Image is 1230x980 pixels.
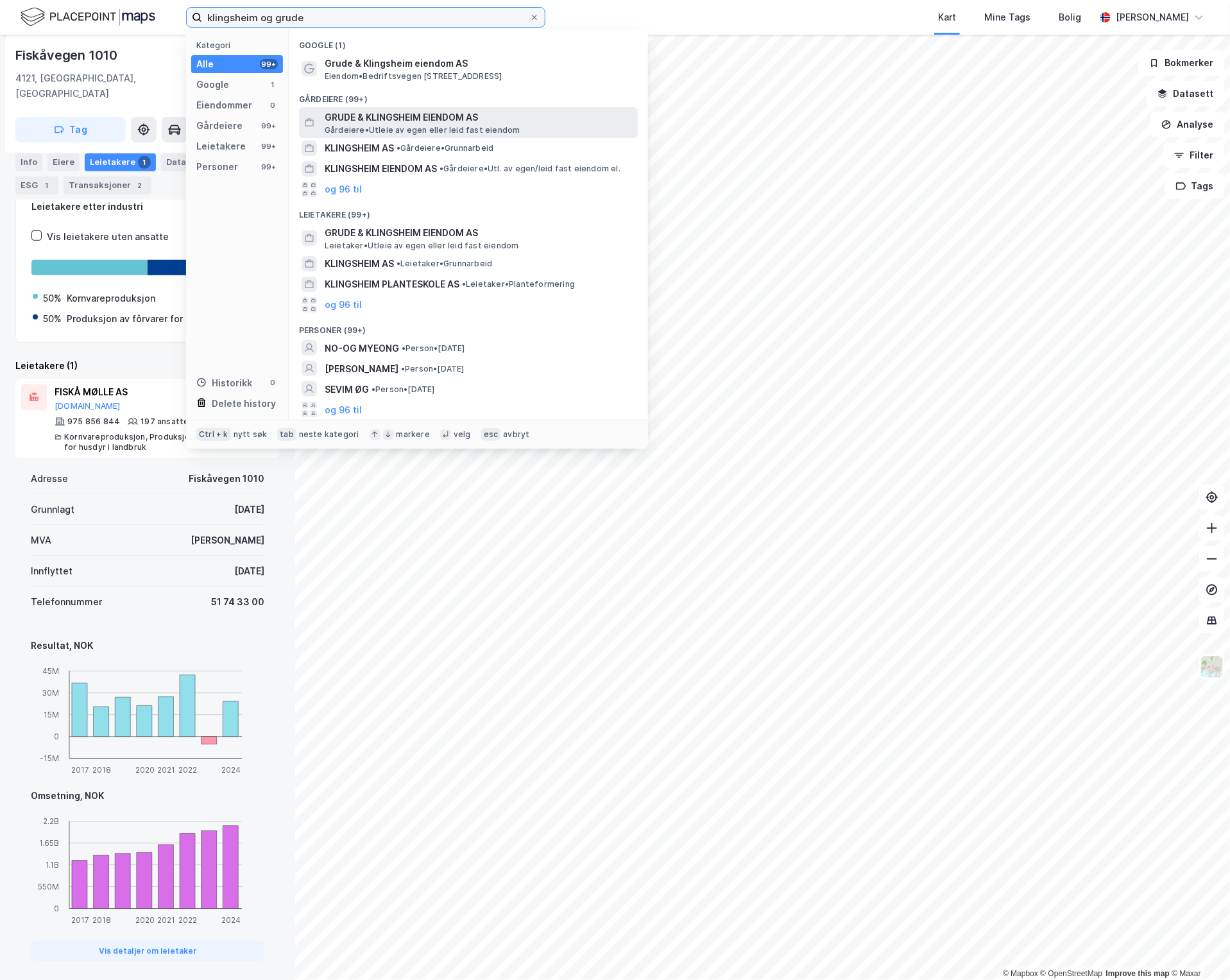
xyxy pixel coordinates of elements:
button: Datasett [1147,81,1225,107]
div: 50% [43,291,62,306]
div: 1 [268,80,278,90]
div: 2 [133,178,146,191]
button: Analyse [1150,112,1225,137]
div: Leietakere [85,153,156,171]
tspan: 2.2B [43,816,59,826]
span: [PERSON_NAME] [325,361,398,377]
button: Vis detaljer om leietaker [31,941,264,961]
tspan: 2020 [135,765,155,775]
div: nytt søk [234,429,268,440]
span: • [397,143,400,153]
span: Leietaker • Utleie av egen eller leid fast eiendom [325,241,519,251]
img: Z [1200,655,1224,679]
div: 197 ansatte [141,417,189,427]
div: Kornvareproduksjon [67,291,155,306]
div: Google (1) [289,30,648,53]
div: markere [397,429,430,440]
span: GRUDE & KLINGSHEIM EIENDOM AS [325,110,633,125]
div: Telefonnummer [31,594,102,610]
div: 1 [138,155,151,168]
span: Person • [DATE] [372,384,435,395]
div: tab [277,428,296,441]
tspan: 0 [54,904,59,913]
tspan: 2022 [178,915,197,925]
tspan: 2022 [178,765,197,775]
div: 975 856 844 [67,417,120,427]
div: avbryt [503,429,529,440]
div: Gårdeiere [196,118,243,133]
span: GRUDE & KLINGSHEIM EIENDOM AS [325,225,633,241]
span: Gårdeiere • Grunnarbeid [397,143,493,153]
span: SEVIM ØG [325,382,369,397]
div: Mine Tags [984,10,1030,25]
div: 51 74 33 00 [211,594,264,610]
div: Leietakere etter industri [31,199,264,214]
div: Gårdeiere (99+) [289,84,648,107]
span: Eiendom • Bedriftsvegen [STREET_ADDRESS] [325,71,502,82]
div: Fiskåvegen 1010 [189,471,264,486]
span: • [372,384,375,394]
span: Person • [DATE] [401,364,465,374]
div: Delete history [212,396,276,411]
div: Datasett [161,153,209,171]
span: KLINGSHEIM AS [325,256,394,271]
tspan: 1.1B [46,860,59,870]
a: Mapbox [1003,969,1038,978]
div: Info [15,153,42,171]
tspan: 1.65B [39,838,59,848]
tspan: 30M [42,688,59,698]
tspan: 2024 [221,765,241,775]
div: ESG [15,176,58,194]
div: Resultat, NOK [31,638,264,653]
img: logo.f888ab2527a4732fd821a326f86c7f29.svg [21,6,155,28]
div: FISKÅ MØLLE AS [55,384,246,400]
div: Alle [196,56,214,72]
span: KLINGSHEIM AS [325,141,394,156]
div: MVA [31,533,51,548]
div: Personer (99+) [289,315,648,338]
span: KLINGSHEIM EIENDOM AS [325,161,437,176]
tspan: 45M [42,666,59,676]
button: Filter [1163,142,1225,168]
div: 1 [40,178,53,191]
tspan: 2021 [157,915,175,925]
button: Bokmerker [1138,50,1225,76]
div: Leietakere (1) [15,358,280,374]
span: • [462,279,466,289]
div: 4121, [GEOGRAPHIC_DATA], [GEOGRAPHIC_DATA] [15,71,230,101]
div: Transaksjoner [64,176,151,194]
tspan: 550M [38,882,59,891]
span: NO-OG MYEONG [325,341,399,356]
button: Tags [1165,173,1225,199]
tspan: 2017 [71,915,89,925]
tspan: 2021 [157,765,175,775]
span: Grude & Klingsheim eiendom AS [325,56,633,71]
div: 99+ [260,141,278,151]
div: velg [454,429,471,440]
span: Gårdeiere • Utl. av egen/leid fast eiendom el. [440,164,620,174]
div: neste kategori [299,429,359,440]
div: 99+ [260,59,278,69]
button: [DOMAIN_NAME] [55,401,121,411]
button: Tag [15,117,126,142]
div: Personer [196,159,238,175]
tspan: 2018 [92,915,111,925]
span: Gårdeiere • Utleie av egen eller leid fast eiendom [325,125,520,135]
span: Leietaker • Grunnarbeid [397,259,492,269]
tspan: 2020 [135,915,155,925]
span: Person • [DATE] [402,343,465,354]
div: Kategori [196,40,283,50]
div: 0 [268,100,278,110]
div: Leietakere (99+) [289,200,648,223]
div: Innflyttet [31,563,73,579]
button: og 96 til [325,402,362,417]
iframe: Chat Widget [1166,918,1230,980]
div: Vis leietakere uten ansatte [47,229,169,245]
tspan: 2018 [92,765,111,775]
span: Leietaker • Planteformering [462,279,575,289]
div: esc [481,428,501,441]
a: OpenStreetMap [1041,969,1103,978]
div: Google [196,77,229,92]
tspan: 2024 [221,915,241,925]
div: 99+ [260,162,278,172]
